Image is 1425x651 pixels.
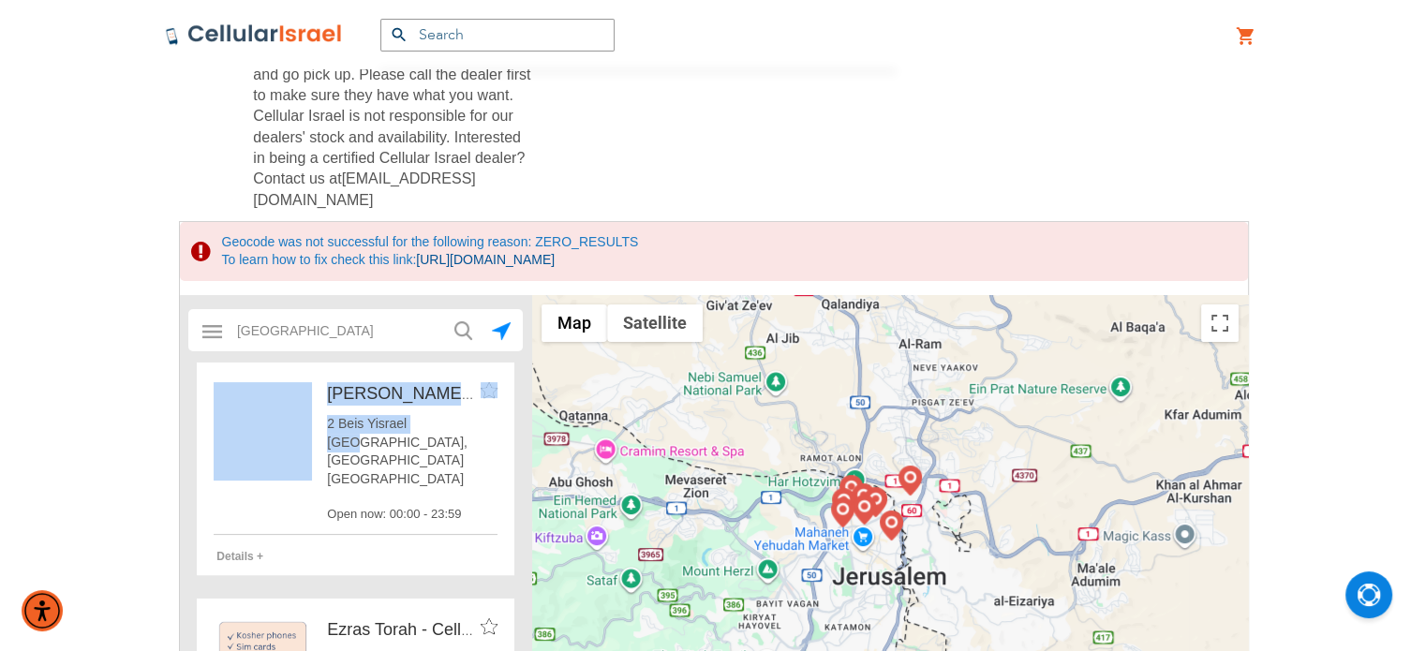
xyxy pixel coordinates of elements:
img: favorites_store_disabled.png [481,618,497,634]
img: favorites_store_disabled.png [481,382,497,398]
span: These locations are walk-in only; you cannot order on the website in advance and go pick up. Plea... [253,22,534,212]
span: Geocode was not successful for the following reason: ZERO_RESULTS To learn how to fix check this ... [180,222,1248,281]
span: Details + [216,550,263,563]
span: Ezras Torah - Cell Talk [327,620,495,639]
div: Accessibility Menu [22,590,63,631]
span: Open now: 00:00 - 23:59 [327,506,497,523]
button: Show satellite imagery [607,304,703,342]
button: Toggle fullscreen view [1201,304,1239,342]
input: Search [380,19,615,52]
span: [PERSON_NAME] - 24 hour pickup box [327,384,623,403]
span: 2 Beis Yisrael [GEOGRAPHIC_DATA], [GEOGRAPHIC_DATA] [GEOGRAPHIC_DATA] [327,415,497,488]
img: Cellular Israel Logo [165,23,343,46]
a: [URL][DOMAIN_NAME] [416,252,555,267]
button: Show street map [542,304,607,342]
img: https://call.cellularisrael.com/static/version1754375477/frontend/Logicrays/cellularisrael/en_US/... [214,382,312,481]
input: Enter a location [226,312,487,349]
